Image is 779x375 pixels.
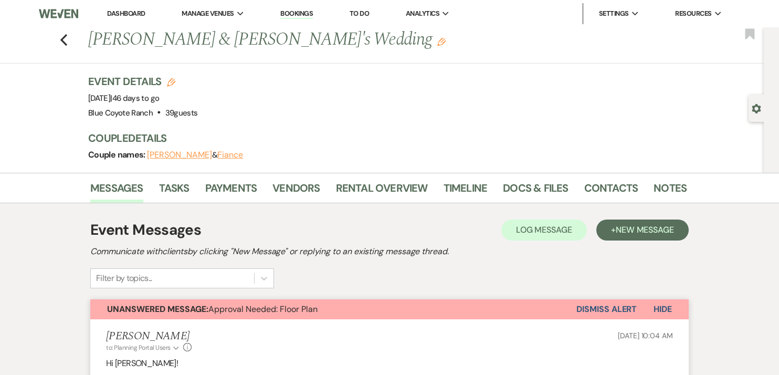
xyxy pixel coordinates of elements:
[88,131,676,145] h3: Couple Details
[88,108,153,118] span: Blue Coyote Ranch
[182,8,234,19] span: Manage Venues
[599,8,629,19] span: Settings
[88,93,159,103] span: [DATE]
[147,150,243,160] span: &
[272,180,320,203] a: Vendors
[280,9,313,19] a: Bookings
[637,299,689,319] button: Hide
[88,149,147,160] span: Couple names:
[112,93,160,103] span: 46 days to go
[107,9,145,18] a: Dashboard
[503,180,568,203] a: Docs & Files
[106,343,171,352] span: to: Planning Portal Users
[406,8,439,19] span: Analytics
[675,8,711,19] span: Resources
[501,220,587,241] button: Log Message
[217,151,243,159] button: Fiance
[444,180,488,203] a: Timeline
[96,272,152,285] div: Filter by topics...
[205,180,257,203] a: Payments
[159,180,190,203] a: Tasks
[616,224,674,235] span: New Message
[107,304,318,315] span: Approval Needed: Floor Plan
[39,3,78,25] img: Weven Logo
[437,37,446,46] button: Edit
[596,220,689,241] button: +New Message
[107,304,208,315] strong: Unanswered Message:
[336,180,428,203] a: Rental Overview
[90,180,143,203] a: Messages
[516,224,572,235] span: Log Message
[350,9,369,18] a: To Do
[165,108,198,118] span: 39 guests
[106,357,673,370] p: Hi [PERSON_NAME]!
[90,219,201,241] h1: Event Messages
[618,331,673,340] span: [DATE] 10:04 AM
[752,103,761,113] button: Open lead details
[110,93,159,103] span: |
[584,180,638,203] a: Contacts
[147,151,212,159] button: [PERSON_NAME]
[90,245,689,258] h2: Communicate with clients by clicking "New Message" or replying to an existing message thread.
[88,74,197,89] h3: Event Details
[654,304,672,315] span: Hide
[654,180,687,203] a: Notes
[90,299,576,319] button: Unanswered Message:Approval Needed: Floor Plan
[106,343,181,352] button: to: Planning Portal Users
[576,299,637,319] button: Dismiss Alert
[88,27,559,53] h1: [PERSON_NAME] & [PERSON_NAME]'s Wedding
[106,330,192,343] h5: [PERSON_NAME]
